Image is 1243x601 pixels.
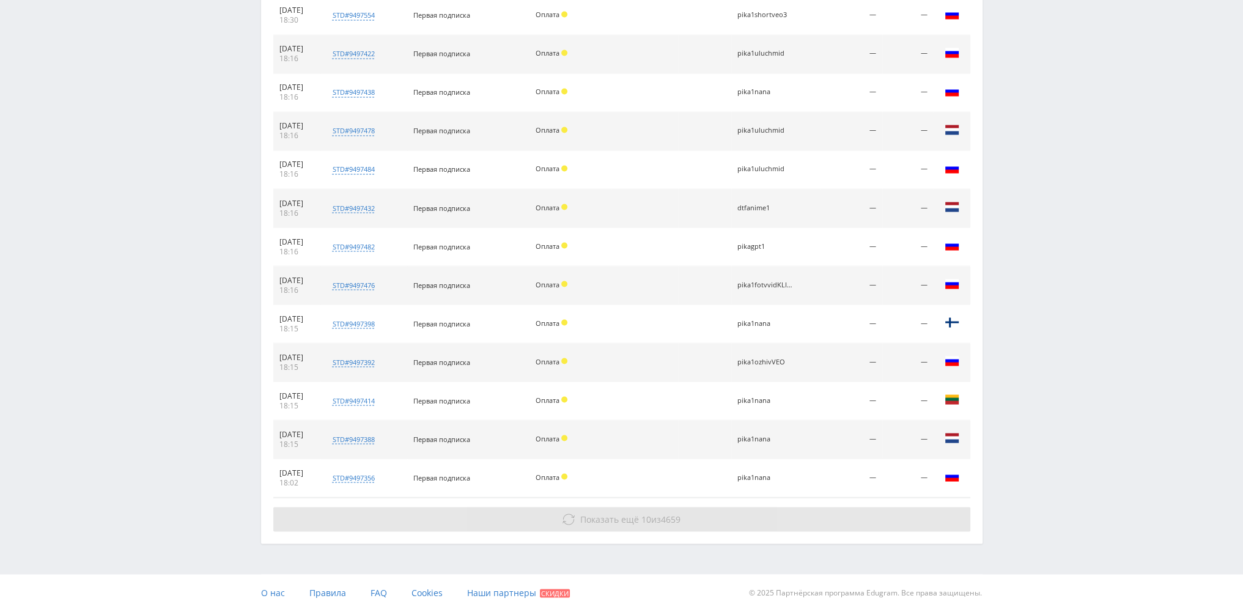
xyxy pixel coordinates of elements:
img: nld.png [945,122,959,137]
div: [DATE] [279,6,315,15]
td: — [882,343,933,382]
div: 18:16 [279,246,315,256]
span: Первая подписка [413,319,470,328]
div: [DATE] [279,83,315,92]
td: — [882,189,933,227]
div: pika1nana [737,88,792,96]
td: — [820,150,882,189]
div: [DATE] [279,314,315,323]
div: 18:16 [279,131,315,141]
td: — [882,35,933,73]
div: pika1uluchmid [737,127,792,135]
div: std#9497478 [332,126,374,136]
img: rus.png [945,238,959,253]
span: Холд [561,473,567,479]
span: Холд [561,50,567,56]
span: Оплата [536,87,559,96]
td: — [882,382,933,420]
span: Первая подписка [413,280,470,289]
td: — [882,459,933,497]
span: Холд [561,165,567,171]
span: Первая подписка [413,396,470,405]
span: Оплата [536,356,559,366]
div: pika1uluchmid [737,165,792,173]
img: rus.png [945,276,959,291]
span: 4659 [661,513,681,525]
div: pika1nana [737,473,792,481]
td: — [882,112,933,150]
span: Первая подписка [413,164,470,174]
img: nld.png [945,199,959,214]
div: std#9497398 [332,319,374,328]
span: Холд [561,204,567,210]
div: 18:15 [279,362,315,372]
div: std#9497484 [332,164,374,174]
div: std#9497432 [332,203,374,213]
td: — [882,304,933,343]
div: [DATE] [279,44,315,54]
div: std#9497356 [332,473,374,482]
span: Оплата [536,48,559,57]
div: [DATE] [279,391,315,400]
span: Оплата [536,241,559,250]
span: Холд [561,242,567,248]
span: Холд [561,358,567,364]
div: std#9497482 [332,242,374,251]
div: dtfanime1 [737,204,792,212]
span: Правила [309,586,346,598]
span: Первая подписка [413,203,470,212]
div: pika1nana [737,435,792,443]
div: std#9497476 [332,280,374,290]
span: Первая подписка [413,357,470,366]
span: Оплата [536,318,559,327]
td: — [820,382,882,420]
div: pika1shortveo3 [737,11,792,19]
div: pika1nana [737,319,792,327]
span: Cookies [411,586,443,598]
td: — [820,304,882,343]
span: Скидки [540,589,570,597]
div: [DATE] [279,198,315,208]
span: Оплата [536,10,559,19]
span: Первая подписка [413,242,470,251]
div: 18:30 [279,15,315,25]
td: — [882,227,933,266]
div: std#9497392 [332,357,374,367]
div: pikagpt1 [737,242,792,250]
span: из [580,513,681,525]
img: rus.png [945,353,959,368]
span: Холд [561,281,567,287]
img: rus.png [945,84,959,98]
span: Оплата [536,279,559,289]
div: 18:16 [279,54,315,64]
td: — [820,227,882,266]
td: — [882,266,933,304]
div: pika1uluchmid [737,50,792,57]
div: 18:02 [279,477,315,487]
div: 18:15 [279,400,315,410]
div: std#9497422 [332,49,374,59]
div: [DATE] [279,237,315,246]
span: Первая подписка [413,126,470,135]
div: [DATE] [279,121,315,131]
img: nld.png [945,430,959,445]
td: — [820,73,882,112]
img: ltu.png [945,392,959,407]
img: rus.png [945,7,959,21]
td: — [820,459,882,497]
div: [DATE] [279,352,315,362]
img: rus.png [945,45,959,60]
span: Первая подписка [413,87,470,97]
div: pika1fotvvidKLING [737,281,792,289]
div: pika1nana [737,396,792,404]
span: Оплата [536,164,559,173]
td: — [820,420,882,459]
span: Оплата [536,125,559,135]
span: 10 [641,513,651,525]
img: rus.png [945,469,959,484]
span: Показать ещё [580,513,639,525]
td: — [820,35,882,73]
span: Холд [561,88,567,94]
div: std#9497388 [332,434,374,444]
img: fin.png [945,315,959,330]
